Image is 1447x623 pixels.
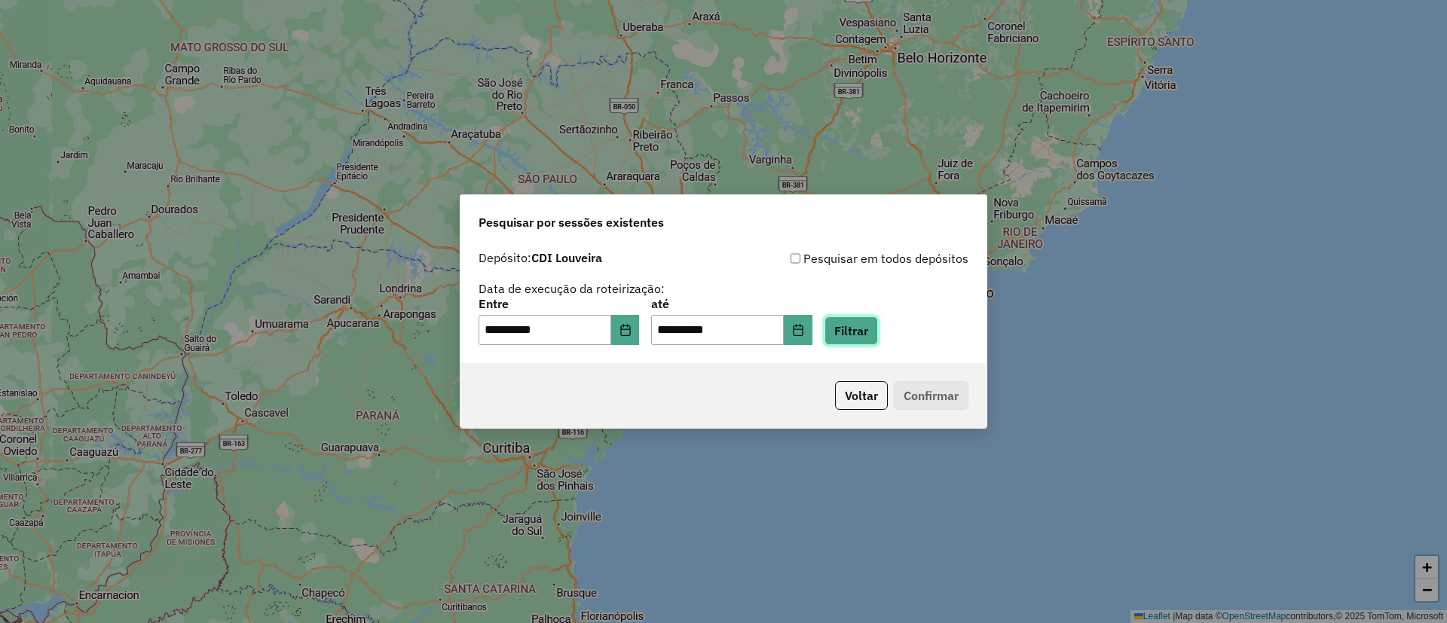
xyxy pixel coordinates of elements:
label: até [651,295,812,313]
label: Entre [479,295,639,313]
button: Voltar [835,381,888,410]
button: Filtrar [824,316,878,345]
label: Data de execução da roteirização: [479,279,665,298]
strong: CDI Louveira [531,250,602,265]
button: Choose Date [784,315,812,345]
label: Depósito: [479,249,602,267]
div: Pesquisar em todos depósitos [723,249,968,267]
button: Choose Date [611,315,640,345]
span: Pesquisar por sessões existentes [479,213,664,231]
